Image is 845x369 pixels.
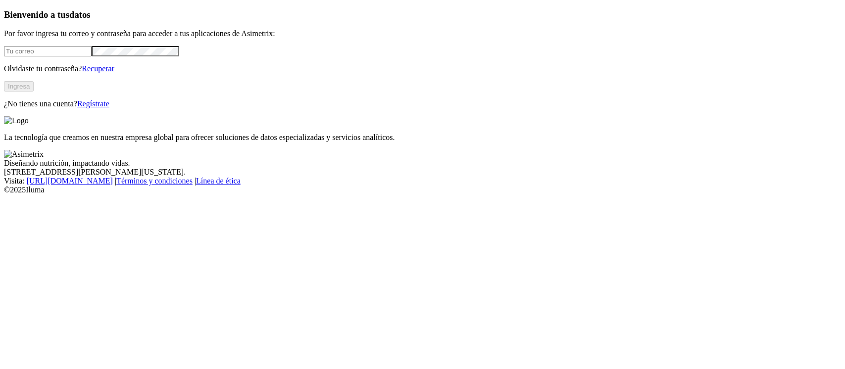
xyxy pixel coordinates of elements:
div: Visita : | | [4,177,841,185]
p: ¿No tienes una cuenta? [4,99,841,108]
p: La tecnología que creamos en nuestra empresa global para ofrecer soluciones de datos especializad... [4,133,841,142]
a: Línea de ética [196,177,241,185]
div: © 2025 Iluma [4,185,841,194]
div: [STREET_ADDRESS][PERSON_NAME][US_STATE]. [4,168,841,177]
button: Ingresa [4,81,34,92]
img: Asimetrix [4,150,44,159]
a: [URL][DOMAIN_NAME] [27,177,113,185]
h3: Bienvenido a tus [4,9,841,20]
span: datos [69,9,91,20]
input: Tu correo [4,46,92,56]
a: Recuperar [82,64,114,73]
div: Diseñando nutrición, impactando vidas. [4,159,841,168]
a: Términos y condiciones [116,177,193,185]
p: Olvidaste tu contraseña? [4,64,841,73]
a: Regístrate [77,99,109,108]
p: Por favor ingresa tu correo y contraseña para acceder a tus aplicaciones de Asimetrix: [4,29,841,38]
img: Logo [4,116,29,125]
